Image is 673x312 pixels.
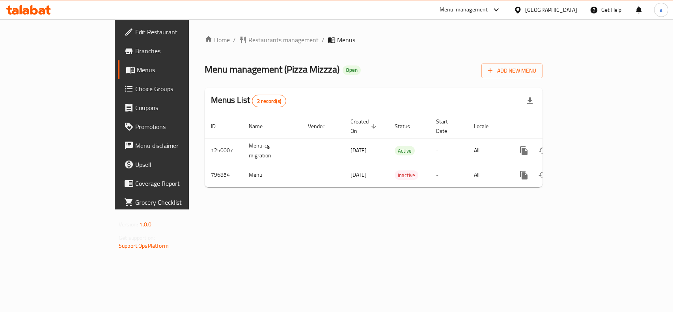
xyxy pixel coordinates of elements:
[118,60,227,79] a: Menus
[248,35,319,45] span: Restaurants management
[205,114,597,187] table: enhanced table
[135,198,221,207] span: Grocery Checklist
[440,5,488,15] div: Menu-management
[118,193,227,212] a: Grocery Checklist
[135,84,221,93] span: Choice Groups
[135,141,221,150] span: Menu disclaimer
[436,117,458,136] span: Start Date
[308,121,335,131] span: Vendor
[468,163,508,187] td: All
[252,95,286,107] div: Total records count
[322,35,324,45] li: /
[118,22,227,41] a: Edit Restaurant
[205,35,543,45] nav: breadcrumb
[135,46,221,56] span: Branches
[118,98,227,117] a: Coupons
[508,114,597,138] th: Actions
[525,6,577,14] div: [GEOGRAPHIC_DATA]
[242,138,302,163] td: Menu-cg migration
[135,27,221,37] span: Edit Restaurant
[350,170,367,180] span: [DATE]
[430,138,468,163] td: -
[239,35,319,45] a: Restaurants management
[135,122,221,131] span: Promotions
[118,155,227,174] a: Upsell
[118,117,227,136] a: Promotions
[211,121,226,131] span: ID
[468,138,508,163] td: All
[118,41,227,60] a: Branches
[118,79,227,98] a: Choice Groups
[205,60,339,78] span: Menu management ( Pizza Mizzza )
[343,65,361,75] div: Open
[474,121,499,131] span: Locale
[233,35,236,45] li: /
[395,146,415,155] span: Active
[211,94,286,107] h2: Menus List
[119,219,138,230] span: Version:
[119,241,169,251] a: Support.OpsPlatform
[119,233,155,243] span: Get support on:
[118,174,227,193] a: Coverage Report
[137,65,221,75] span: Menus
[395,171,418,180] span: Inactive
[488,66,536,76] span: Add New Menu
[350,145,367,155] span: [DATE]
[135,103,221,112] span: Coupons
[395,170,418,180] div: Inactive
[139,219,151,230] span: 1.0.0
[252,97,286,105] span: 2 record(s)
[533,141,552,160] button: Change Status
[242,163,302,187] td: Menu
[135,160,221,169] span: Upsell
[515,141,533,160] button: more
[395,121,420,131] span: Status
[350,117,379,136] span: Created On
[135,179,221,188] span: Coverage Report
[337,35,355,45] span: Menus
[430,163,468,187] td: -
[343,67,361,73] span: Open
[515,166,533,185] button: more
[118,136,227,155] a: Menu disclaimer
[533,166,552,185] button: Change Status
[520,92,539,110] div: Export file
[481,64,543,78] button: Add New Menu
[660,6,662,14] span: a
[249,121,273,131] span: Name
